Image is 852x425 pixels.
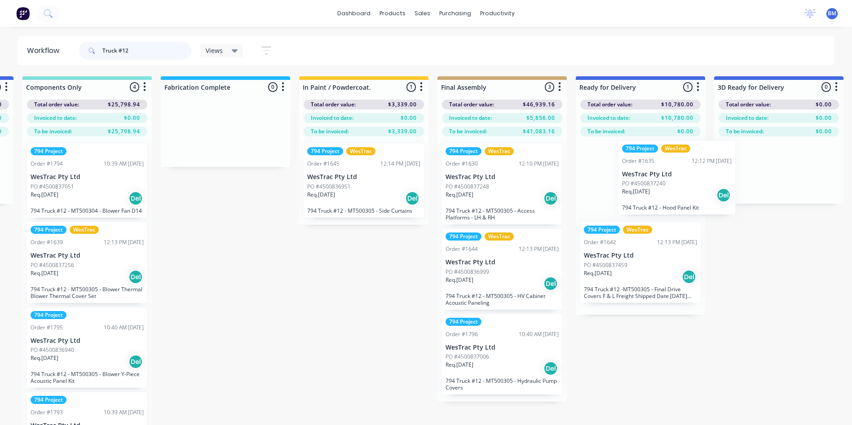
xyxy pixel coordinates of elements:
span: $25,798.94 [108,127,140,136]
span: $0.00 [124,114,140,122]
span: $0.00 [401,114,417,122]
span: $25,798.94 [108,101,140,109]
div: Workflow [27,45,64,56]
div: productivity [476,7,519,20]
a: dashboard [333,7,375,20]
span: $5,856.00 [526,114,555,122]
span: $46,939.16 [523,101,555,109]
div: sales [410,7,435,20]
input: Search for orders... [102,42,191,60]
span: To be invoiced: [311,127,349,136]
span: Invoiced to date: [34,114,77,122]
span: BM [828,9,836,18]
span: $10,780.00 [661,114,693,122]
span: Total order value: [726,101,771,109]
span: $10,780.00 [661,101,693,109]
span: $3,339.00 [388,127,417,136]
span: Total order value: [34,101,79,109]
div: products [375,7,410,20]
span: $0.00 [816,127,832,136]
span: Views [206,46,223,55]
span: Invoiced to date: [726,114,768,122]
span: Total order value: [587,101,632,109]
span: Total order value: [311,101,356,109]
div: purchasing [435,7,476,20]
span: $41,083.16 [523,127,555,136]
span: Total order value: [449,101,494,109]
span: Invoiced to date: [311,114,353,122]
span: To be invoiced: [587,127,625,136]
span: To be invoiced: [34,127,72,136]
span: $0.00 [816,114,832,122]
img: Factory [16,7,30,20]
span: To be invoiced: [449,127,487,136]
span: To be invoiced: [726,127,764,136]
span: Invoiced to date: [587,114,630,122]
span: $0.00 [677,127,693,136]
span: $3,339.00 [388,101,417,109]
span: $0.00 [816,101,832,109]
span: Invoiced to date: [449,114,492,122]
